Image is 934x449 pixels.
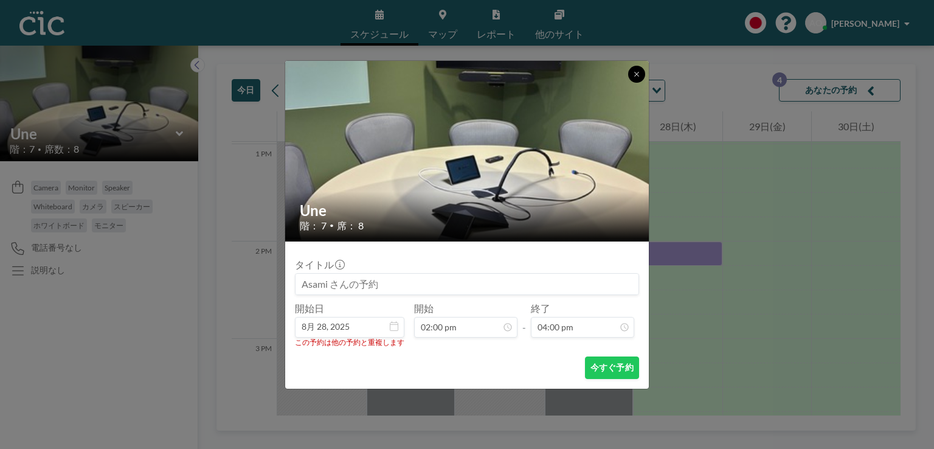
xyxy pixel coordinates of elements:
[337,220,364,232] span: 席： 8
[522,307,526,333] span: -
[295,259,344,271] label: タイトル
[300,201,635,220] h2: Une
[296,274,638,294] input: Asami さんの予約
[295,302,324,315] label: 開始日
[295,338,639,347] li: この予約は他の予約と重複します
[330,221,334,230] span: •
[531,302,550,315] label: 終了
[585,357,639,379] button: 今すぐ予約
[414,302,434,315] label: 開始
[300,220,327,232] span: 階： 7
